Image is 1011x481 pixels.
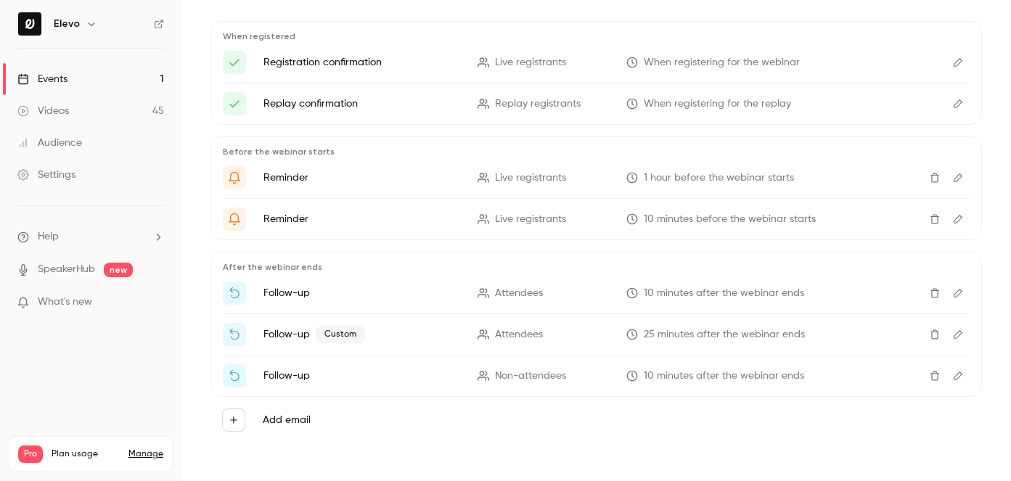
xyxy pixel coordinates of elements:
p: Follow-up [263,369,460,383]
span: 10 minutes after the webinar ends [644,369,804,384]
span: Attendees [495,327,543,342]
span: 10 minutes before the webinar starts [644,212,816,227]
div: Settings [17,168,75,182]
span: Live registrants [495,55,566,70]
button: Edit [946,364,970,387]
span: Plan usage [52,448,120,460]
li: Une dernier chose… votre cadeau 🎁 [223,323,970,346]
button: Delete [923,166,946,189]
button: Edit [946,92,970,115]
button: Edit [946,166,970,189]
button: Delete [923,323,946,346]
p: Reminder [263,212,460,226]
li: {{ event_name }} va bientôt commencer [223,166,970,189]
span: 10 minutes after the webinar ends [644,286,804,301]
p: Follow-up [263,286,460,300]
p: When registered [223,30,970,42]
button: Edit [946,323,970,346]
span: Live registrants [495,170,566,186]
p: Registration confirmation [263,55,460,70]
p: Reminder [263,170,460,185]
span: 1 hour before the webinar starts [644,170,794,186]
span: When registering for the replay [644,96,791,112]
span: Attendees [495,286,543,301]
li: Merci d'avoir participé à {{ event_name }} [223,281,970,305]
p: Follow-up [263,326,460,343]
li: {{ event_name }} commence dans 10 minutes [223,207,970,231]
p: After the webinar ends [223,261,970,273]
span: 25 minutes after the webinar ends [644,327,805,342]
span: Non-attendees [495,369,566,384]
li: help-dropdown-opener [17,229,164,244]
button: Edit [946,281,970,305]
button: Delete [923,364,946,387]
button: Edit [946,207,970,231]
div: Audience [17,136,82,150]
span: Live registrants [495,212,566,227]
button: Delete [923,281,946,305]
div: Videos [17,104,69,118]
label: Add email [263,413,311,427]
button: Delete [923,207,946,231]
h6: Elevo [54,17,80,31]
li: Voici le lien pour accéder à la vidéo {{ event_name }} [223,92,970,115]
li: Voici le lien pour accéder à {{ event_name }} [223,51,970,74]
div: Events [17,72,67,86]
span: Pro [18,445,43,463]
span: Custom [316,326,365,343]
img: Elevo [18,12,41,36]
span: Help [38,229,59,244]
p: Before the webinar starts [223,146,970,157]
li: Regardez le replay de {{ event_name }} [223,364,970,387]
a: SpeakerHub [38,262,95,277]
span: What's new [38,295,92,310]
span: When registering for the webinar [644,55,800,70]
button: Edit [946,51,970,74]
span: new [104,263,133,277]
p: Replay confirmation [263,96,460,111]
span: Replay registrants [495,96,581,112]
a: Manage [128,448,163,460]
